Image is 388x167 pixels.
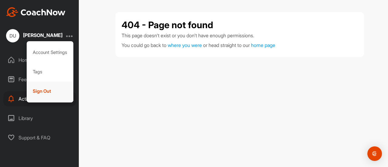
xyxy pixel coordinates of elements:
div: Open Intercom Messenger [367,146,382,161]
p: You could go back to or head straight to our [122,42,358,49]
img: CoachNow [6,7,65,17]
p: This page doesn't exist or you don't have enough permissions. [122,32,358,39]
div: Library [3,111,76,126]
span: where you were [168,42,202,48]
div: Sign Out [27,82,74,101]
div: Activity [3,91,76,106]
div: Tags [27,62,74,82]
div: Home [3,52,76,68]
div: [PERSON_NAME] [23,33,62,38]
div: Feed [3,72,76,87]
h1: 404 - Page not found [122,18,213,32]
a: home page [251,42,275,48]
div: Support & FAQ [3,130,76,145]
div: DU [6,29,19,42]
div: Account Settings [27,43,74,62]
